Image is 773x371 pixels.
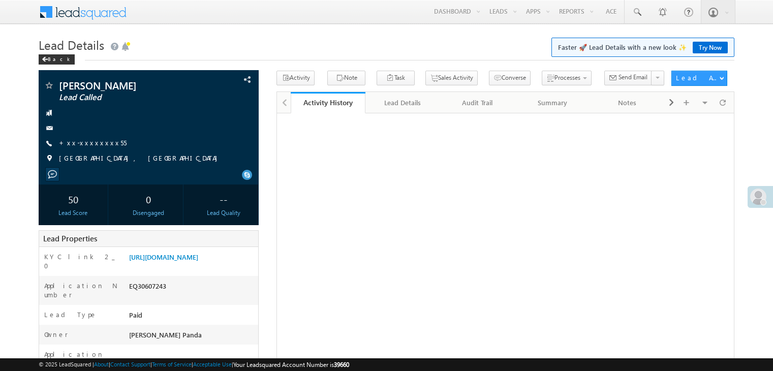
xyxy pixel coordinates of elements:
div: 0 [116,190,180,208]
a: Lead Details [365,92,440,113]
span: Processes [554,74,580,81]
span: Lead Details [39,37,104,53]
a: About [94,361,109,367]
div: -- [192,190,256,208]
a: Notes [591,92,665,113]
button: Lead Actions [671,71,727,86]
div: Lead Score [41,208,105,218]
div: Paid [127,310,258,324]
button: Processes [542,71,592,85]
a: Contact Support [110,361,150,367]
label: Application Number [44,281,118,299]
div: Summary [523,97,581,109]
span: Lead Called [59,92,195,103]
span: [PERSON_NAME] [59,80,195,90]
a: Acceptable Use [193,361,232,367]
div: Lead Actions [676,73,719,82]
div: Disengaged [116,208,180,218]
span: [GEOGRAPHIC_DATA], [GEOGRAPHIC_DATA] [59,153,223,164]
button: Task [377,71,415,85]
button: Note [327,71,365,85]
button: Activity [276,71,315,85]
span: Send Email [619,73,647,82]
div: Audit Trail [449,97,506,109]
label: Lead Type [44,310,97,319]
a: +xx-xxxxxxxx55 [59,138,127,147]
div: Lead Quality [192,208,256,218]
span: Faster 🚀 Lead Details with a new look ✨ [558,42,728,52]
label: Owner [44,330,68,339]
div: EQ30607243 [127,281,258,295]
div: Back [39,54,75,65]
div: Lead Details [374,97,431,109]
span: 39660 [334,361,349,368]
span: © 2025 LeadSquared | | | | | [39,360,349,369]
div: Notes [599,97,656,109]
a: Audit Trail [441,92,515,113]
a: Terms of Service [152,361,192,367]
a: [URL][DOMAIN_NAME] [129,253,198,261]
div: 50 [41,190,105,208]
button: Send Email [604,71,652,85]
span: Your Leadsquared Account Number is [233,361,349,368]
div: Activity History [298,98,358,107]
a: Try Now [693,42,728,53]
button: Converse [489,71,531,85]
button: Sales Activity [425,71,478,85]
span: Lead Properties [43,233,97,243]
a: Activity History [291,92,365,113]
span: [PERSON_NAME] Panda [129,330,202,339]
a: Summary [515,92,590,113]
label: Application Status [44,350,118,368]
a: Back [39,54,80,63]
label: KYC link 2_0 [44,252,118,270]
